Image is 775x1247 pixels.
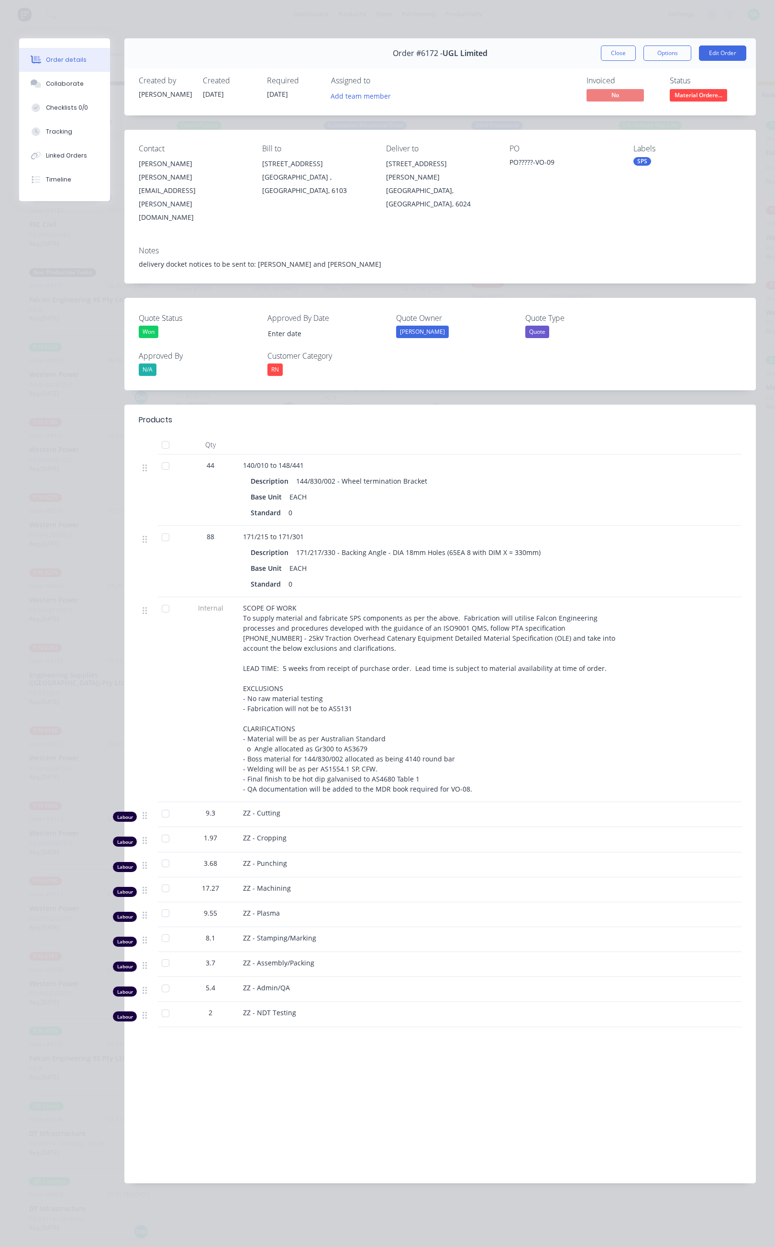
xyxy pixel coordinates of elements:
button: Checklists 0/0 [19,96,110,120]
span: 3.7 [206,958,215,968]
input: Enter date [261,326,380,340]
span: 3.68 [204,858,217,868]
div: Labour [113,986,137,997]
div: 0 [285,506,296,520]
div: [PERSON_NAME][EMAIL_ADDRESS][PERSON_NAME][DOMAIN_NAME] [139,170,247,224]
span: 8.1 [206,933,215,943]
span: 9.3 [206,808,215,818]
span: 44 [207,460,214,470]
button: Collaborate [19,72,110,96]
div: 144/830/002 - Wheel termination Bracket [292,474,431,488]
button: Add team member [326,89,396,102]
span: SCOPE OF WORK To supply material and fabricate SPS components as per the above. Fabrication will ... [243,603,617,794]
button: Tracking [19,120,110,144]
div: Products [139,414,172,426]
span: ZZ - Plasma [243,908,280,918]
div: Labour [113,812,137,822]
div: Order details [46,56,87,64]
div: Status [670,76,742,85]
div: 171/217/330 - Backing Angle - DIA 18mm Holes (65EA 8 with DIM X = 330mm) [292,545,544,559]
div: [GEOGRAPHIC_DATA], [GEOGRAPHIC_DATA], 6024 [386,184,494,211]
span: 1.97 [204,833,217,843]
div: Labour [113,962,137,972]
span: Material Ordere... [670,89,727,101]
div: Collaborate [46,79,84,88]
div: Won [139,326,158,338]
label: Approved By Date [267,312,387,324]
div: [GEOGRAPHIC_DATA] , [GEOGRAPHIC_DATA], 6103 [262,170,370,197]
div: Standard [251,506,285,520]
div: Qty [182,435,239,454]
div: [STREET_ADDRESS][PERSON_NAME] [386,157,494,184]
span: 5.4 [206,983,215,993]
div: Linked Orders [46,151,87,160]
span: 17.27 [202,883,219,893]
span: ZZ - Machining [243,884,291,893]
label: Quote Status [139,312,258,324]
div: Description [251,545,292,559]
div: Labour [113,887,137,897]
div: [PERSON_NAME] [139,157,247,170]
label: Quote Type [525,312,645,324]
div: PO [509,144,618,153]
div: [PERSON_NAME][PERSON_NAME][EMAIL_ADDRESS][PERSON_NAME][DOMAIN_NAME] [139,157,247,224]
span: ZZ - Stamping/Marking [243,933,316,942]
div: 0 [285,577,296,591]
span: 88 [207,532,214,542]
div: Bill to [262,144,370,153]
button: Material Ordere... [670,89,727,103]
span: ZZ - NDT Testing [243,1008,296,1017]
div: Labour [113,837,137,847]
div: Base Unit [251,561,286,575]
span: 140/010 to 148/441 [243,461,304,470]
div: Tracking [46,127,72,136]
span: ZZ - Punching [243,859,287,868]
div: [PERSON_NAME] [139,89,191,99]
span: No [587,89,644,101]
div: EACH [286,561,310,575]
button: Edit Order [699,45,746,61]
div: delivery docket notices to be sent to: [PERSON_NAME] and [PERSON_NAME] [139,259,742,269]
span: 9.55 [204,908,217,918]
div: Labour [113,1011,137,1021]
div: N/A [139,363,156,376]
div: Base Unit [251,490,286,504]
span: ZZ - Cropping [243,833,287,842]
div: Contact [139,144,247,153]
div: [STREET_ADDRESS] [262,157,370,170]
span: ZZ - Admin/QA [243,983,290,992]
label: Quote Owner [396,312,516,324]
div: Required [267,76,320,85]
div: [PERSON_NAME] [396,326,449,338]
span: UGL Limited [443,49,487,58]
button: Options [643,45,691,61]
span: Internal [186,603,235,613]
div: Labour [113,937,137,947]
button: Timeline [19,168,110,192]
span: ZZ - Cutting [243,808,280,817]
div: Created by [139,76,191,85]
div: SPS [633,157,651,166]
button: Add team member [331,89,396,102]
div: EACH [286,490,310,504]
span: 2 [209,1008,212,1018]
button: Linked Orders [19,144,110,168]
div: Labels [633,144,742,153]
div: Assigned to [331,76,427,85]
span: ZZ - Assembly/Packing [243,958,314,967]
span: 171/215 to 171/301 [243,532,304,541]
div: [STREET_ADDRESS][PERSON_NAME][GEOGRAPHIC_DATA], [GEOGRAPHIC_DATA], 6024 [386,157,494,211]
div: PO?????-VO-09 [509,157,618,170]
label: Customer Category [267,350,387,362]
div: Labour [113,912,137,922]
span: [DATE] [267,90,288,99]
label: Approved By [139,350,258,362]
span: Order #6172 - [393,49,443,58]
button: Close [601,45,636,61]
button: Order details [19,48,110,72]
div: Quote [525,326,549,338]
span: [DATE] [203,90,224,99]
div: Description [251,474,292,488]
div: RN [267,363,283,376]
div: Deliver to [386,144,494,153]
